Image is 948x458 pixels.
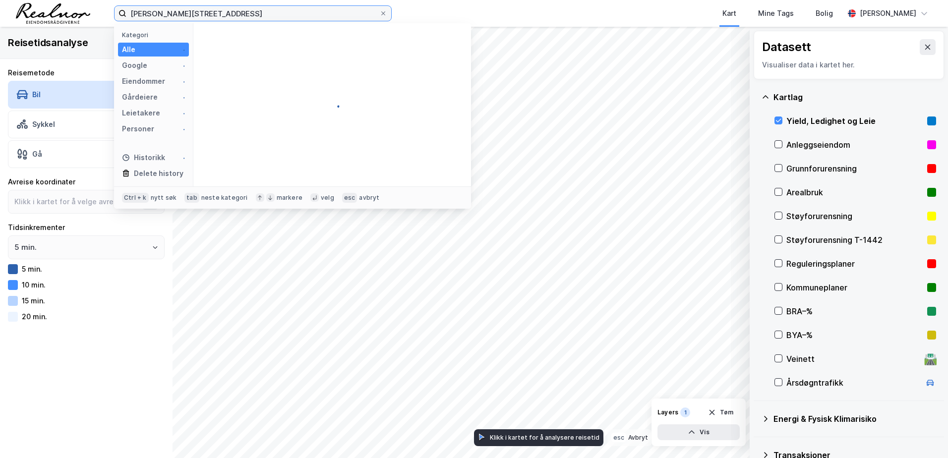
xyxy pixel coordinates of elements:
[680,407,690,417] div: 1
[16,3,90,24] img: realnor-logo.934646d98de889bb5806.png
[177,109,185,117] img: spinner.a6d8c91a73a9ac5275cf975e30b51cfb.svg
[773,413,936,425] div: Energi & Fysisk Klimarisiko
[786,186,923,198] div: Arealbruk
[786,210,923,222] div: Støyforurensning
[321,194,334,202] div: velg
[122,91,158,103] div: Gårdeiere
[324,97,340,113] img: spinner.a6d8c91a73a9ac5275cf975e30b51cfb.svg
[134,168,183,179] div: Delete history
[184,193,199,203] div: tab
[22,296,45,305] div: 15 min.
[122,31,189,39] div: Kategori
[122,75,165,87] div: Eiendommer
[898,410,948,458] iframe: Chat Widget
[786,139,923,151] div: Anleggseiendom
[657,408,678,416] div: Layers
[122,193,149,203] div: Ctrl + k
[32,120,55,128] div: Sykkel
[762,39,811,55] div: Datasett
[758,7,794,19] div: Mine Tags
[786,329,923,341] div: BYA–%
[8,236,164,259] input: ClearOpen
[628,434,648,441] div: Avbryt
[786,258,923,270] div: Reguleringsplaner
[359,194,379,202] div: avbryt
[8,190,144,213] input: Klikk i kartet for å velge avreisested
[22,312,47,321] div: 20 min.
[122,59,147,71] div: Google
[816,7,833,19] div: Bolig
[786,115,923,127] div: Yield, Ledighet og Leie
[786,282,923,293] div: Kommuneplaner
[22,265,42,273] div: 5 min.
[177,154,185,162] img: spinner.a6d8c91a73a9ac5275cf975e30b51cfb.svg
[860,7,916,19] div: [PERSON_NAME]
[898,410,948,458] div: Kontrollprogram for chat
[126,6,379,21] input: Søk på adresse, matrikkel, gårdeiere, leietakere eller personer
[8,176,165,188] div: Avreise koordinater
[122,123,154,135] div: Personer
[657,424,740,440] button: Vis
[786,234,923,246] div: Støyforurensning T-1442
[122,44,135,56] div: Alle
[490,434,599,441] div: Klikk i kartet for å analysere reisetid
[277,194,302,202] div: markere
[762,59,936,71] div: Visualiser data i kartet her.
[122,152,165,164] div: Historikk
[22,281,46,289] div: 10 min.
[702,404,740,420] button: Tøm
[786,377,920,389] div: Årsdøgntrafikk
[201,194,248,202] div: neste kategori
[342,193,357,203] div: esc
[786,305,923,317] div: BRA–%
[722,7,736,19] div: Kart
[924,352,937,365] div: 🛣️
[32,150,42,158] div: Gå
[8,35,88,51] div: Reisetidsanalyse
[177,77,185,85] img: spinner.a6d8c91a73a9ac5275cf975e30b51cfb.svg
[786,163,923,174] div: Grunnforurensning
[8,67,165,79] div: Reisemetode
[773,91,936,103] div: Kartlag
[786,353,920,365] div: Veinett
[177,125,185,133] img: spinner.a6d8c91a73a9ac5275cf975e30b51cfb.svg
[151,194,177,202] div: nytt søk
[8,222,165,233] div: Tidsinkrementer
[151,243,159,251] button: Open
[611,433,626,442] div: esc
[177,61,185,69] img: spinner.a6d8c91a73a9ac5275cf975e30b51cfb.svg
[177,46,185,54] img: spinner.a6d8c91a73a9ac5275cf975e30b51cfb.svg
[177,93,185,101] img: spinner.a6d8c91a73a9ac5275cf975e30b51cfb.svg
[122,107,160,119] div: Leietakere
[32,90,41,99] div: Bil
